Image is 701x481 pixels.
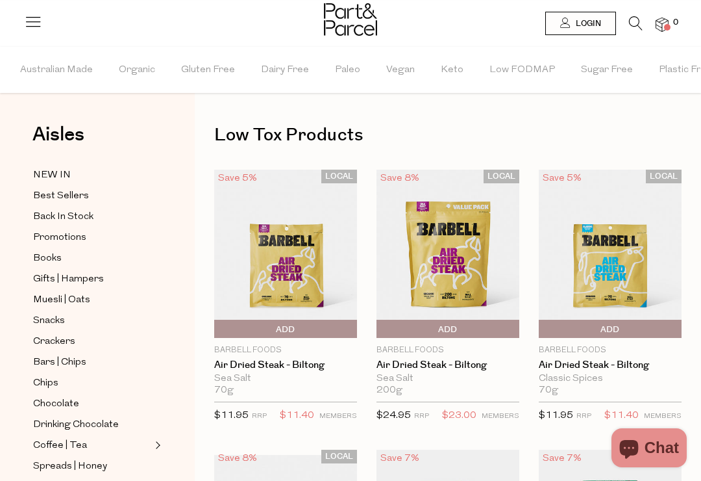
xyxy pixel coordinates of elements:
[376,450,423,467] div: Save 7%
[214,344,357,356] p: Barbell Foods
[33,209,93,225] span: Back In Stock
[33,229,151,246] a: Promotions
[539,450,585,467] div: Save 7%
[280,408,314,424] span: $11.40
[252,413,267,420] small: RRP
[214,320,357,338] button: Add To Parcel
[261,47,309,93] span: Dairy Free
[539,320,682,338] button: Add To Parcel
[670,17,682,29] span: 0
[442,408,476,424] span: $23.00
[376,373,519,385] div: Sea Salt
[644,413,682,420] small: MEMBERS
[414,413,429,420] small: RRP
[545,12,616,35] a: Login
[376,170,519,339] img: Air Dried Steak - Biltong
[376,359,519,371] a: Air Dried Steak - Biltong
[33,333,151,350] a: Crackers
[214,373,357,385] div: Sea Salt
[33,417,119,433] span: Drinking Chocolate
[489,47,555,93] span: Low FODMAP
[33,168,71,183] span: NEW IN
[376,320,519,338] button: Add To Parcel
[441,47,463,93] span: Keto
[33,271,151,287] a: Gifts | Hampers
[376,385,402,396] span: 200g
[33,209,151,225] a: Back In Stock
[181,47,235,93] span: Gluten Free
[33,354,151,370] a: Bars | Chips
[335,47,360,93] span: Paleo
[321,450,357,463] span: LOCAL
[33,230,86,246] span: Promotions
[482,413,519,420] small: MEMBERS
[33,376,58,391] span: Chips
[214,170,357,339] img: Air Dried Steak - Biltong
[581,47,633,93] span: Sugar Free
[33,272,104,287] span: Gifts | Hampers
[539,170,585,187] div: Save 5%
[539,385,558,396] span: 70g
[33,334,75,350] span: Crackers
[152,437,161,453] button: Expand/Collapse Coffee | Tea
[214,120,682,150] h1: Low Tox Products
[539,170,682,339] img: Air Dried Steak - Biltong
[214,359,357,371] a: Air Dried Steak - Biltong
[33,355,86,370] span: Bars | Chips
[20,47,93,93] span: Australian Made
[33,167,151,183] a: NEW IN
[576,413,591,420] small: RRP
[33,396,151,412] a: Chocolate
[33,417,151,433] a: Drinking Chocolate
[33,375,151,391] a: Chips
[119,47,155,93] span: Organic
[33,188,89,204] span: Best Sellers
[656,18,669,31] a: 0
[539,373,682,385] div: Classic Spices
[33,396,79,412] span: Chocolate
[608,428,691,471] inbox-online-store-chat: Shopify online store chat
[33,313,65,329] span: Snacks
[484,170,519,183] span: LOCAL
[376,170,423,187] div: Save 8%
[214,385,234,396] span: 70g
[539,411,573,421] span: $11.95
[33,313,151,329] a: Snacks
[33,250,151,266] a: Books
[539,344,682,356] p: Barbell Foods
[376,344,519,356] p: Barbell Foods
[33,437,151,454] a: Coffee | Tea
[319,413,357,420] small: MEMBERS
[386,47,415,93] span: Vegan
[33,292,151,308] a: Muesli | Oats
[33,188,151,204] a: Best Sellers
[33,458,151,474] a: Spreads | Honey
[572,18,601,29] span: Login
[32,125,84,157] a: Aisles
[33,459,107,474] span: Spreads | Honey
[376,411,411,421] span: $24.95
[214,170,261,187] div: Save 5%
[33,438,87,454] span: Coffee | Tea
[539,359,682,371] a: Air Dried Steak - Biltong
[32,120,84,149] span: Aisles
[214,411,249,421] span: $11.95
[646,170,682,183] span: LOCAL
[604,408,639,424] span: $11.40
[214,450,261,467] div: Save 8%
[321,170,357,183] span: LOCAL
[33,292,90,308] span: Muesli | Oats
[33,251,62,266] span: Books
[324,3,377,36] img: Part&Parcel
